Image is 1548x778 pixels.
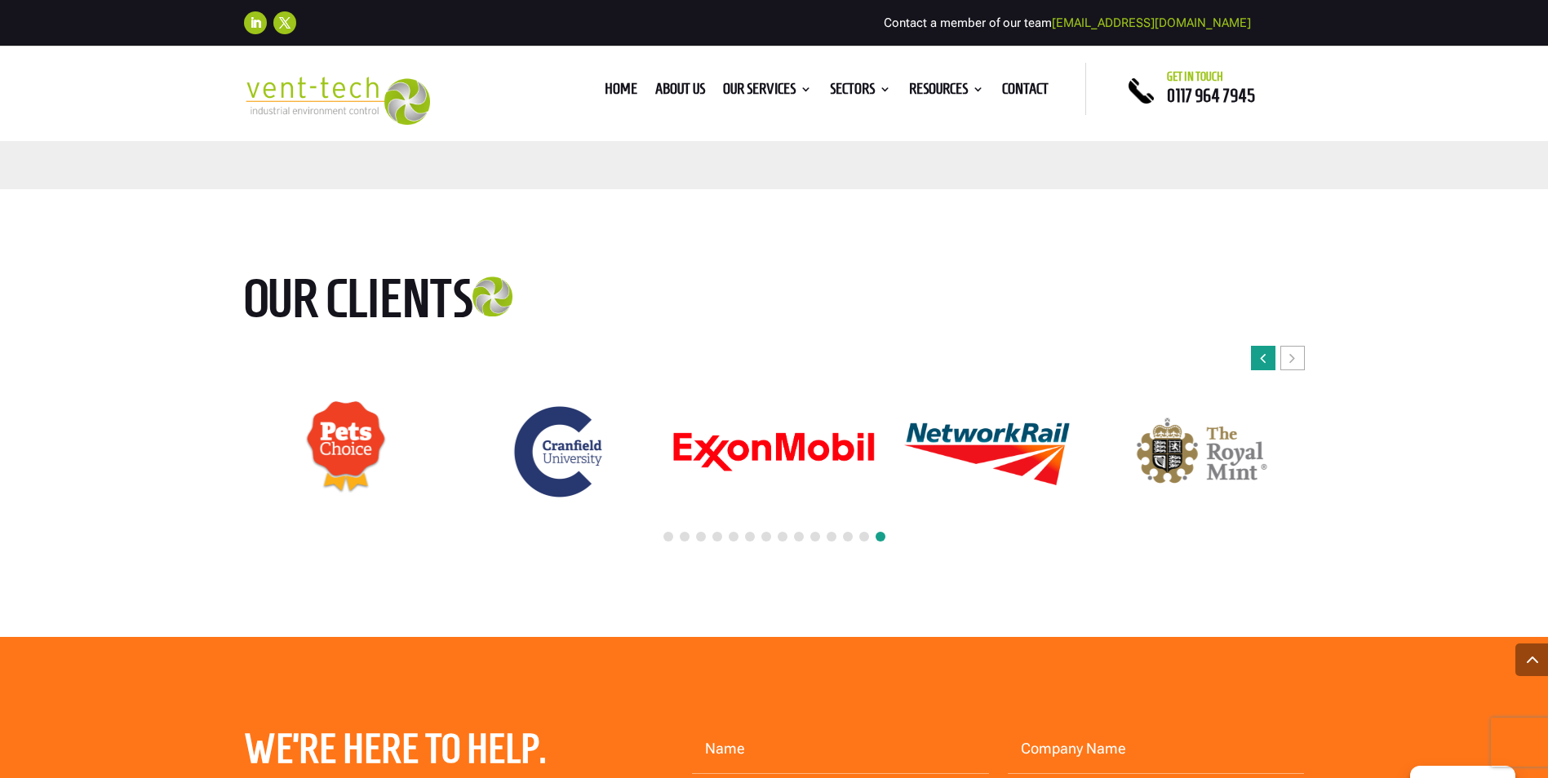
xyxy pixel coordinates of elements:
span: Contact a member of our team [884,15,1251,30]
a: [EMAIL_ADDRESS][DOMAIN_NAME] [1052,15,1251,30]
h2: Our clients [244,271,595,334]
div: Next slide [1280,346,1305,370]
img: Pets Choice [305,400,387,503]
div: 21 / 24 [672,431,876,473]
a: Sectors [830,83,891,101]
input: Name [692,724,989,775]
a: Contact [1002,83,1049,101]
img: ExonMobil logo [672,431,875,472]
a: Our Services [723,83,812,101]
div: 23 / 24 [1100,417,1304,487]
span: Get in touch [1167,70,1223,83]
a: 0117 964 7945 [1167,86,1255,105]
input: Company Name [1008,724,1305,775]
a: Home [605,83,637,101]
a: About us [655,83,705,101]
img: The Royal Mint logo [1137,418,1267,486]
img: Cranfield University logo [507,399,613,505]
img: Network Rail logo [887,404,1089,499]
a: Resources [909,83,984,101]
div: 20 / 24 [458,398,662,506]
img: 2023-09-27T08_35_16.549ZVENT-TECH---Clear-background [244,77,431,125]
div: 19 / 24 [243,400,447,504]
a: Follow on LinkedIn [244,11,267,34]
a: Follow on X [273,11,296,34]
div: 22 / 24 [886,403,1090,500]
div: Previous slide [1251,346,1275,370]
